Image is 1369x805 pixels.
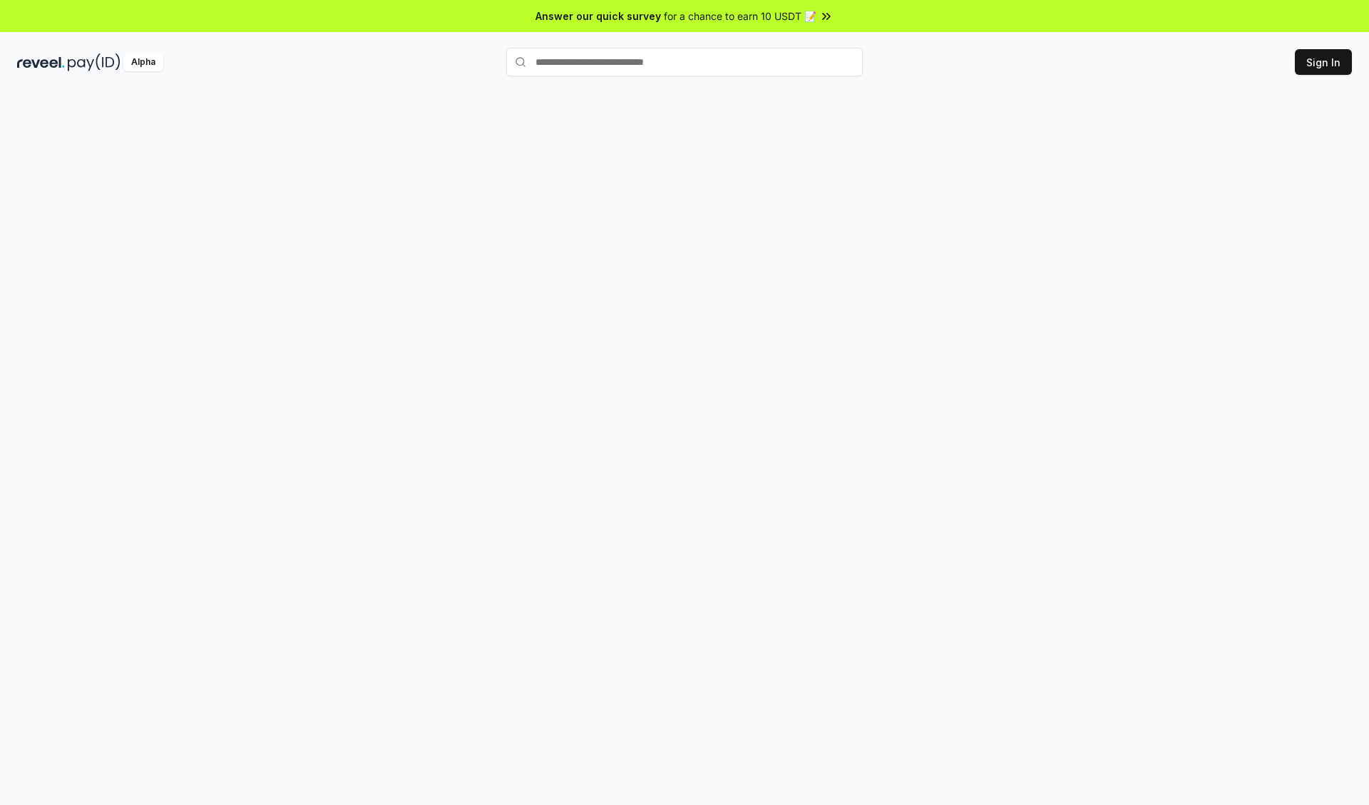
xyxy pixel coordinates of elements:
img: pay_id [68,53,121,71]
span: Answer our quick survey [535,9,661,24]
img: reveel_dark [17,53,65,71]
span: for a chance to earn 10 USDT 📝 [664,9,816,24]
div: Alpha [123,53,163,71]
button: Sign In [1295,49,1352,75]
